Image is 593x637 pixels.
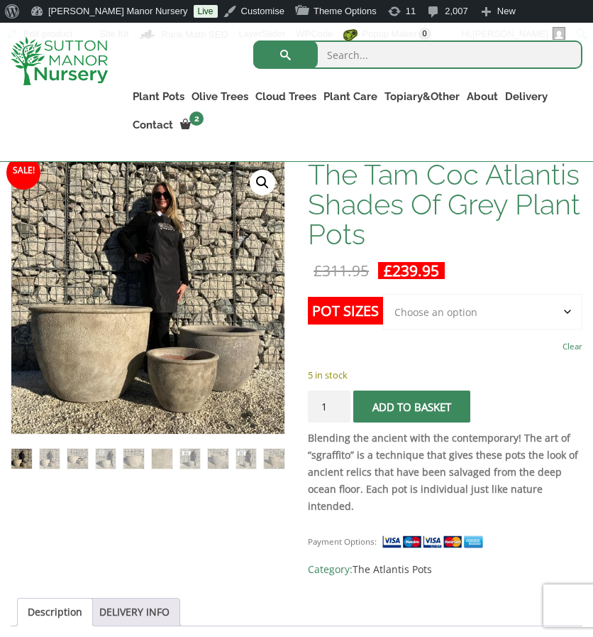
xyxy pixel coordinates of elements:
input: Search... [253,40,582,69]
a: Plant Care [320,87,381,107]
img: The Tam Coc Atlantis Shades Of Grey Plant Pots - Image 9 [236,449,257,469]
a: The Atlantis Pots [353,562,432,576]
span: 0 [419,28,431,40]
h1: The Tam Coc Atlantis Shades Of Grey Plant Pots [308,160,582,249]
span: 2 [189,111,204,126]
p: 5 in stock [308,366,582,383]
span: Category: [308,561,582,578]
a: Cloud Trees [252,87,320,107]
small: Payment Options: [308,536,377,547]
a: Plant Pots [129,87,188,107]
a: Hi, [456,23,571,45]
a: Topiary&Other [381,87,463,107]
img: The Tam Coc Atlantis Shades Of Grey Plant Pots - Image 2 [40,449,60,469]
a: DELIVERY INFO [99,599,170,626]
a: Olive Trees [188,87,252,107]
img: The Tam Coc Atlantis Shades Of Grey Plant Pots - Image 6 [152,449,172,469]
img: The Tam Coc Atlantis Shades Of Grey Plant Pots [11,449,32,469]
a: Description [28,599,82,626]
a: About [463,87,501,107]
span: [PERSON_NAME] [472,28,548,39]
span: £ [384,261,392,281]
img: The Tam Coc Atlantis Shades Of Grey Plant Pots - Image 4 [96,449,116,469]
a: WPCode [291,23,338,45]
bdi: 311.95 [314,261,369,281]
img: The Tam Coc Atlantis Shades Of Grey Plant Pots - Image 3 [67,449,88,469]
img: The Tam Coc Atlantis Shades Of Grey Plant Pots - Image 7 [180,449,201,469]
span: Site Kit [99,28,128,39]
a: LayerSlider [234,23,292,45]
label: Pot Sizes [308,297,383,325]
span: Rank Math SEO [162,29,228,40]
a: Delivery [501,87,551,107]
strong: Blending the ancient with the contemporary! The art of “sgraffito” is a technique that gives thes... [308,431,578,513]
a: Rank Math Dashboard [135,23,234,45]
span: Sale! [6,156,40,190]
a: 2 [177,115,208,135]
a: Popup Maker [338,23,436,45]
a: Clear options [562,337,582,356]
button: Add to basket [353,391,470,423]
img: logo [11,37,108,85]
img: The Tam Coc Atlantis Shades Of Grey Plant Pots - Image 10 [264,449,284,469]
a: Live [194,5,218,18]
img: payment supported [382,534,488,549]
span: £ [314,261,322,281]
img: The Tam Coc Atlantis Shades Of Grey Plant Pots - Image 5 [123,449,144,469]
bdi: 239.95 [384,261,439,281]
input: Product quantity [308,391,350,423]
img: The Tam Coc Atlantis Shades Of Grey Plant Pots - Image 8 [208,449,228,469]
a: Contact [129,115,177,135]
a: View full-screen image gallery [250,170,275,195]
